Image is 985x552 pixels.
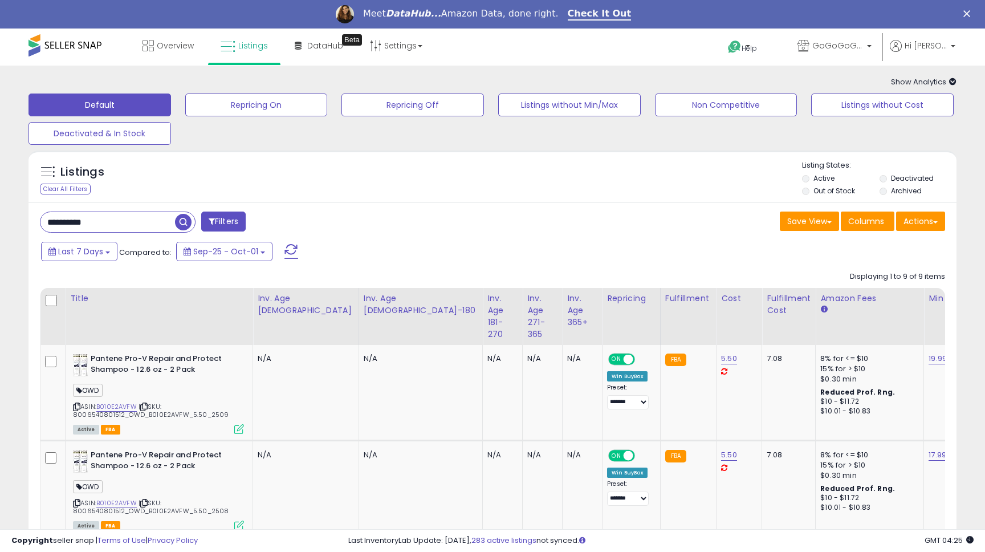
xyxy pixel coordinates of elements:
[91,450,229,474] b: Pantene Pro-V Repair and Protect Shampoo - 12.6 oz - 2 Pack
[607,371,648,381] div: Win BuyBox
[176,242,272,261] button: Sep-25 - Oct-01
[348,535,974,546] div: Last InventoryLab Update: [DATE], not synced.
[891,173,934,183] label: Deactivated
[820,293,919,305] div: Amazon Fees
[73,480,103,493] span: OWD
[185,94,328,116] button: Repricing On
[91,354,229,378] b: Pantene Pro-V Repair and Protect Shampoo - 12.6 oz - 2 Pack
[41,242,117,261] button: Last 7 Days
[568,8,632,21] a: Check It Out
[60,164,104,180] h5: Listings
[802,160,956,171] p: Listing States:
[40,184,91,194] div: Clear All Filters
[201,212,246,232] button: Filters
[73,521,99,531] span: All listings currently available for purchase on Amazon
[307,40,343,51] span: DataHub
[73,402,229,419] span: | SKU: 8006540801512_OWD_B010E2AVFW_5.50_2509
[73,425,99,435] span: All listings currently available for purchase on Amazon
[820,484,895,493] b: Reduced Prof. Rng.
[119,247,172,258] span: Compared to:
[820,450,915,460] div: 8% for <= $10
[363,8,559,19] div: Meet Amazon Data, done right.
[780,212,839,231] button: Save View
[665,450,686,462] small: FBA
[364,450,474,460] div: N/A
[820,407,915,416] div: $10.01 - $10.83
[341,94,484,116] button: Repricing Off
[896,212,945,231] button: Actions
[73,354,244,433] div: ASIN:
[286,29,352,63] a: DataHub
[567,354,593,364] div: N/A
[96,498,137,508] a: B010E2AVFW
[665,354,686,366] small: FBA
[258,293,354,316] div: Inv. Age [DEMOGRAPHIC_DATA]
[820,397,915,407] div: $10 - $11.72
[212,29,276,63] a: Listings
[73,450,88,473] img: 41BATH1K5gL._SL40_.jpg
[890,40,955,66] a: Hi [PERSON_NAME]
[101,425,120,435] span: FBA
[134,29,202,63] a: Overview
[29,122,171,145] button: Deactivated & In Stock
[73,384,103,397] span: OWD
[929,353,947,364] a: 19.99
[742,43,757,53] span: Help
[29,94,171,116] button: Default
[386,8,441,19] i: DataHub...
[767,293,811,316] div: Fulfillment Cost
[258,450,350,460] div: N/A
[527,450,553,460] div: N/A
[811,94,954,116] button: Listings without Cost
[820,374,915,384] div: $0.30 min
[633,355,652,364] span: OFF
[607,480,652,506] div: Preset:
[96,402,137,412] a: B010E2AVFW
[905,40,947,51] span: Hi [PERSON_NAME]
[820,493,915,503] div: $10 - $11.72
[813,173,835,183] label: Active
[820,305,827,315] small: Amazon Fees.
[487,450,514,460] div: N/A
[929,449,946,461] a: 17.99
[498,94,641,116] button: Listings without Min/Max
[336,5,354,23] img: Profile image for Georgie
[193,246,258,257] span: Sep-25 - Oct-01
[963,10,975,17] div: Close
[727,40,742,54] i: Get Help
[567,450,593,460] div: N/A
[101,521,120,531] span: FBA
[820,387,895,397] b: Reduced Prof. Rng.
[891,76,956,87] span: Show Analytics
[607,384,652,409] div: Preset:
[73,354,88,376] img: 41BATH1K5gL._SL40_.jpg
[820,364,915,374] div: 15% for > $10
[527,293,557,340] div: Inv. Age 271-365
[607,293,656,305] div: Repricing
[891,186,922,196] label: Archived
[471,535,536,546] a: 283 active listings
[258,354,350,364] div: N/A
[342,34,362,46] div: Tooltip anchor
[70,293,248,305] div: Title
[925,535,974,546] span: 2025-10-9 04:25 GMT
[767,354,807,364] div: 7.08
[609,451,624,461] span: ON
[721,293,757,305] div: Cost
[487,354,514,364] div: N/A
[719,31,779,66] a: Help
[813,186,855,196] label: Out of Stock
[850,271,945,282] div: Displaying 1 to 9 of 9 items
[97,535,146,546] a: Terms of Use
[721,449,737,461] a: 5.50
[73,498,229,516] span: | SKU: 8006540801512_OWD_B010E2AVFW_5.50_2508
[11,535,53,546] strong: Copyright
[361,29,431,63] a: Settings
[58,246,103,257] span: Last 7 Days
[789,29,880,66] a: GoGoGoGoneLLC
[767,450,807,460] div: 7.08
[238,40,268,51] span: Listings
[820,503,915,513] div: $10.01 - $10.83
[841,212,894,231] button: Columns
[820,470,915,481] div: $0.30 min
